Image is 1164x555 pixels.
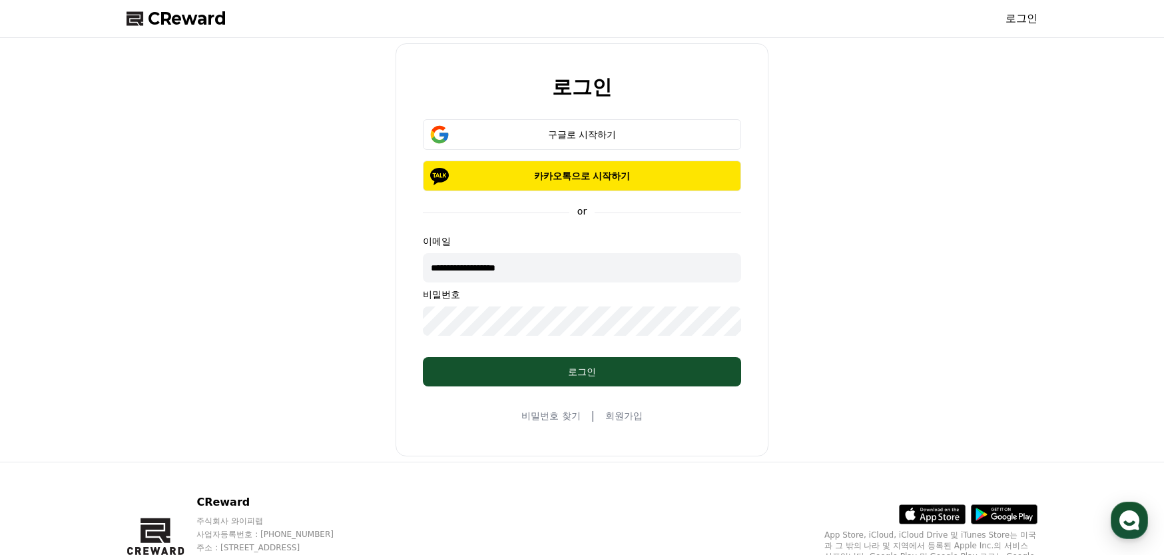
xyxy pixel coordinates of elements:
button: 구글로 시작하기 [423,119,741,150]
button: 로그인 [423,357,741,386]
h2: 로그인 [552,76,612,98]
a: CReward [127,8,226,29]
span: 설정 [206,442,222,453]
a: 비밀번호 찾기 [521,409,580,422]
span: | [591,408,595,424]
a: 홈 [4,422,88,456]
a: 대화 [88,422,172,456]
span: 대화 [122,443,138,454]
a: 로그인 [1006,11,1037,27]
p: 카카오톡으로 시작하기 [442,169,722,183]
p: 주소 : [STREET_ADDRESS] [196,542,359,553]
p: 비밀번호 [423,288,741,301]
p: 이메일 [423,235,741,248]
p: or [569,205,595,218]
span: 홈 [42,442,50,453]
p: 사업자등록번호 : [PHONE_NUMBER] [196,529,359,540]
a: 설정 [172,422,256,456]
span: CReward [148,8,226,29]
p: CReward [196,494,359,510]
div: 로그인 [449,365,715,378]
a: 회원가입 [605,409,643,422]
button: 카카오톡으로 시작하기 [423,161,741,191]
p: 주식회사 와이피랩 [196,516,359,526]
div: 구글로 시작하기 [442,128,722,141]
